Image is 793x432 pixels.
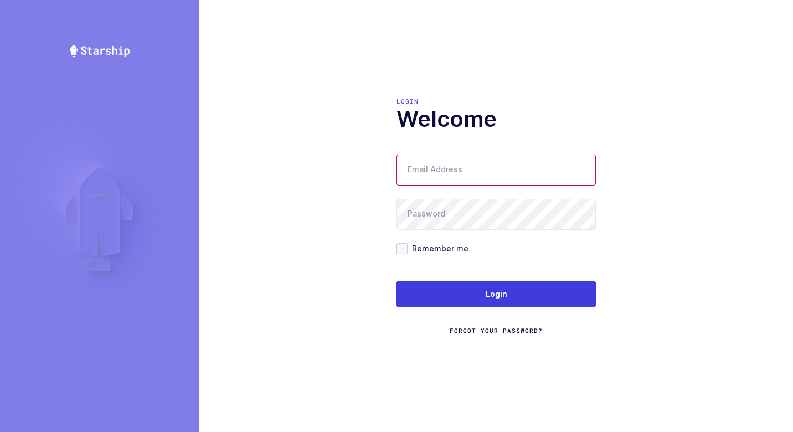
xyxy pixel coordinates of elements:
div: Login [396,97,596,106]
span: Remember me [408,243,468,254]
input: Email Address [396,155,596,186]
h1: Welcome [396,106,596,132]
input: Password [396,199,596,230]
span: Login [486,289,507,300]
button: Login [396,281,596,307]
a: Forgot Your Password? [450,326,543,335]
img: Starship [69,44,131,58]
